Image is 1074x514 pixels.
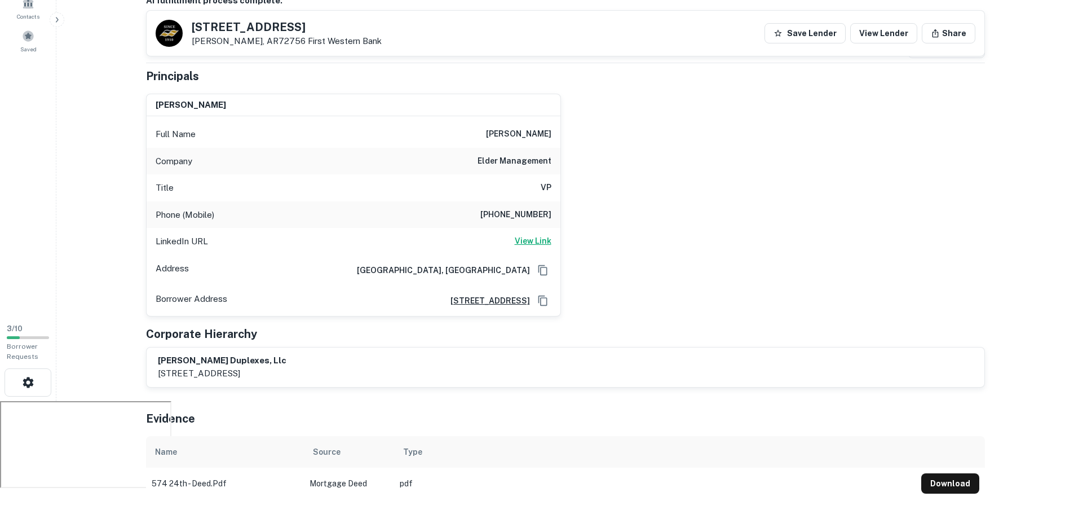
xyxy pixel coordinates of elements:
[515,235,551,247] h6: View Link
[515,235,551,248] a: View Link
[534,262,551,279] button: Copy Address
[146,468,304,499] td: 574 24th - deed.pdf
[146,436,304,468] th: Name
[156,292,227,309] p: Borrower Address
[394,436,916,468] th: Type
[304,468,394,499] td: Mortgage Deed
[534,292,551,309] button: Copy Address
[850,23,917,43] a: View Lender
[146,326,257,342] h5: Corporate Hierarchy
[348,264,530,276] h6: [GEOGRAPHIC_DATA], [GEOGRAPHIC_DATA]
[394,468,916,499] td: pdf
[304,436,394,468] th: Source
[921,473,979,494] button: Download
[156,208,214,222] p: Phone (Mobile)
[155,445,177,459] div: Name
[764,23,846,43] button: Save Lender
[541,181,551,195] h6: VP
[156,181,174,195] p: Title
[146,68,199,85] h5: Principals
[922,23,975,43] button: Share
[308,36,382,46] a: First Western Bank
[486,128,551,141] h6: [PERSON_NAME]
[158,354,286,367] h6: [PERSON_NAME] duplexes, llc
[132,12,217,29] div: Sending borrower request to AI...
[441,295,530,307] a: [STREET_ADDRESS]
[156,155,192,168] p: Company
[156,235,208,248] p: LinkedIn URL
[480,208,551,222] h6: [PHONE_NUMBER]
[3,25,53,56] a: Saved
[156,262,189,279] p: Address
[20,45,37,54] span: Saved
[192,36,382,46] p: [PERSON_NAME], AR72756
[7,324,23,333] span: 3 / 10
[158,367,286,380] p: [STREET_ADDRESS]
[313,445,341,459] div: Source
[192,21,382,33] h5: [STREET_ADDRESS]
[156,128,196,141] p: Full Name
[146,436,985,499] div: scrollable content
[1018,424,1074,478] iframe: Chat Widget
[156,99,226,112] h6: [PERSON_NAME]
[7,342,38,361] span: Borrower Requests
[403,445,422,459] div: Type
[17,12,39,21] span: Contacts
[478,155,551,168] h6: elder management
